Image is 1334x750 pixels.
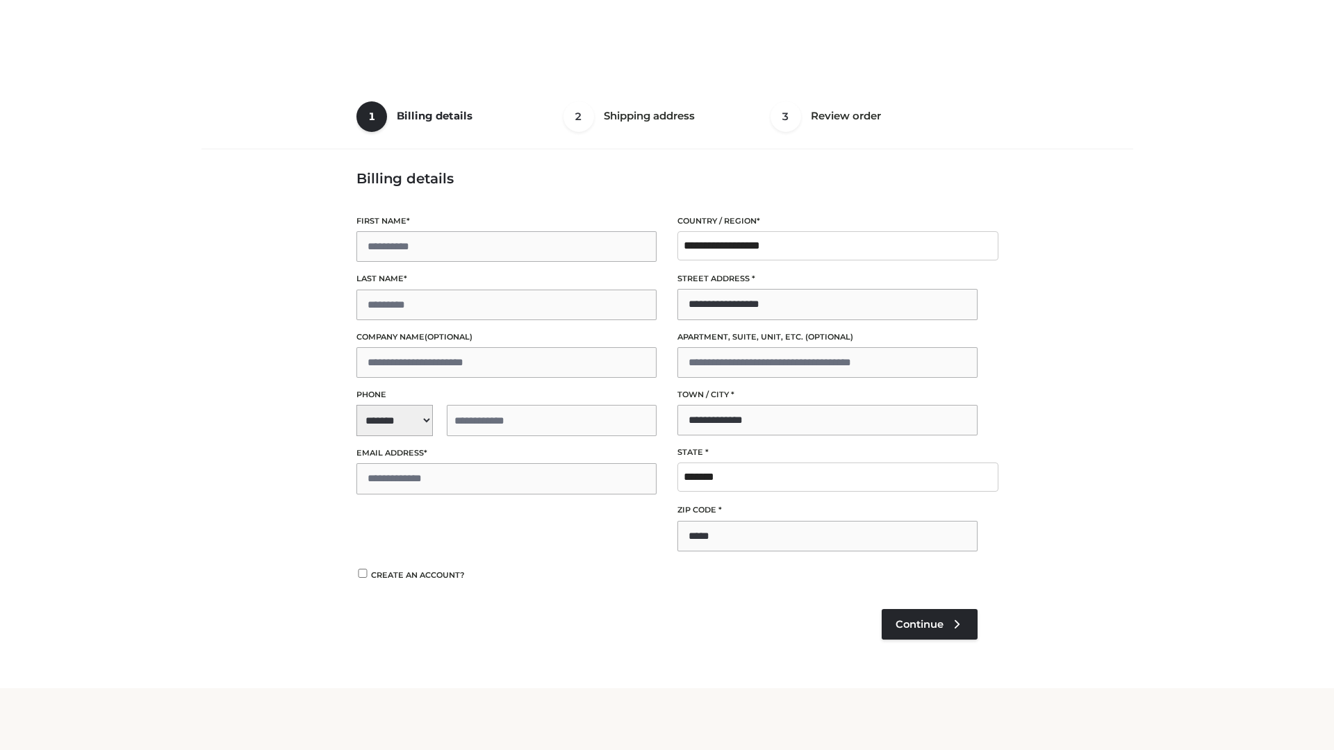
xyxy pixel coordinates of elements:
[677,272,978,285] label: Street address
[677,215,978,228] label: Country / Region
[677,503,978,517] label: ZIP Code
[356,569,369,578] input: Create an account?
[356,170,978,187] h3: Billing details
[677,331,978,344] label: Apartment, suite, unit, etc.
[356,272,657,285] label: Last name
[425,332,472,342] span: (optional)
[356,331,657,344] label: Company name
[677,388,978,401] label: Town / City
[677,446,978,459] label: State
[805,332,853,342] span: (optional)
[356,447,657,460] label: Email address
[371,570,465,580] span: Create an account?
[356,388,657,401] label: Phone
[882,609,978,640] a: Continue
[356,215,657,228] label: First name
[896,618,944,631] span: Continue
